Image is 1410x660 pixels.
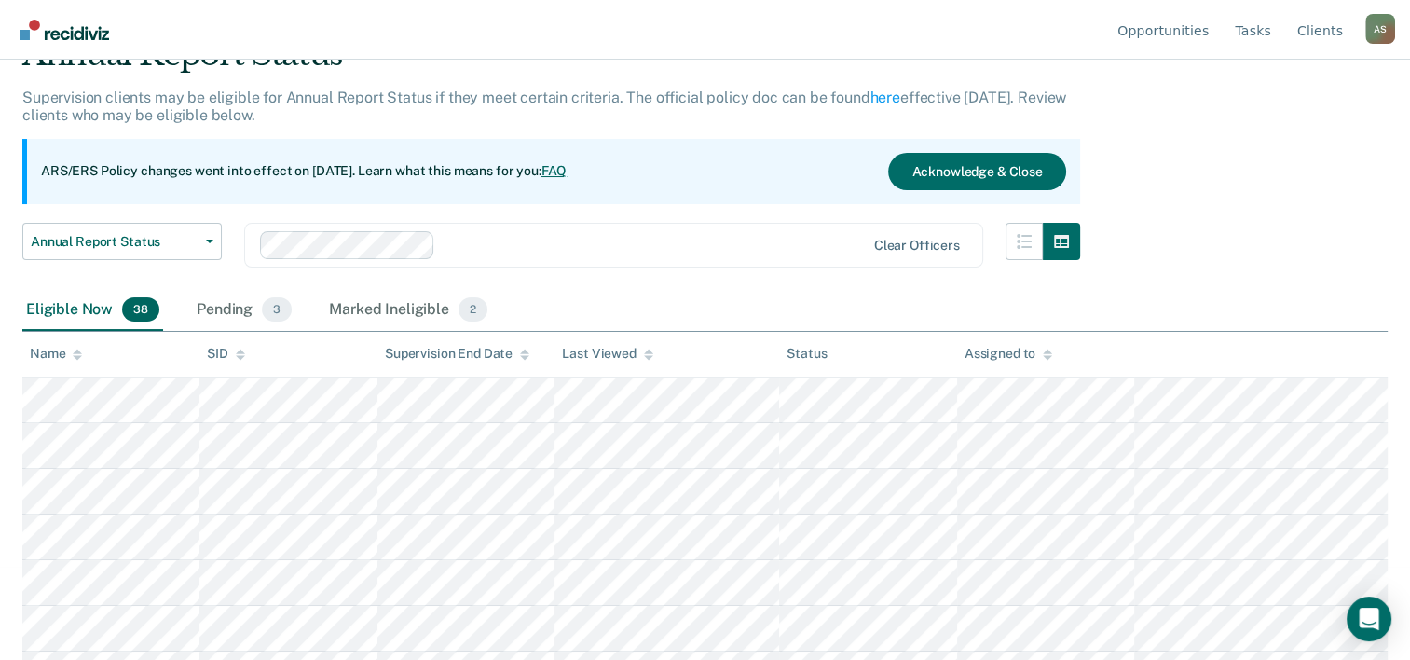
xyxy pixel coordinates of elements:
span: 3 [262,297,292,322]
span: Annual Report Status [31,234,198,250]
div: Assigned to [965,346,1052,362]
img: Recidiviz [20,20,109,40]
div: Supervision End Date [385,346,529,362]
div: Pending3 [193,290,295,331]
span: 2 [459,297,487,322]
div: Open Intercom Messenger [1347,597,1391,641]
div: Clear officers [874,238,960,254]
div: Status [787,346,827,362]
span: 38 [122,297,159,322]
div: Marked Ineligible2 [325,290,491,331]
div: A S [1365,14,1395,44]
p: ARS/ERS Policy changes went into effect on [DATE]. Learn what this means for you: [41,162,567,181]
a: here [870,89,900,106]
div: SID [207,346,245,362]
button: Acknowledge & Close [888,153,1065,190]
a: FAQ [541,163,568,178]
button: Annual Report Status [22,223,222,260]
button: Profile dropdown button [1365,14,1395,44]
p: Supervision clients may be eligible for Annual Report Status if they meet certain criteria. The o... [22,89,1066,124]
div: Annual Report Status [22,35,1080,89]
div: Name [30,346,82,362]
div: Last Viewed [562,346,652,362]
div: Eligible Now38 [22,290,163,331]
